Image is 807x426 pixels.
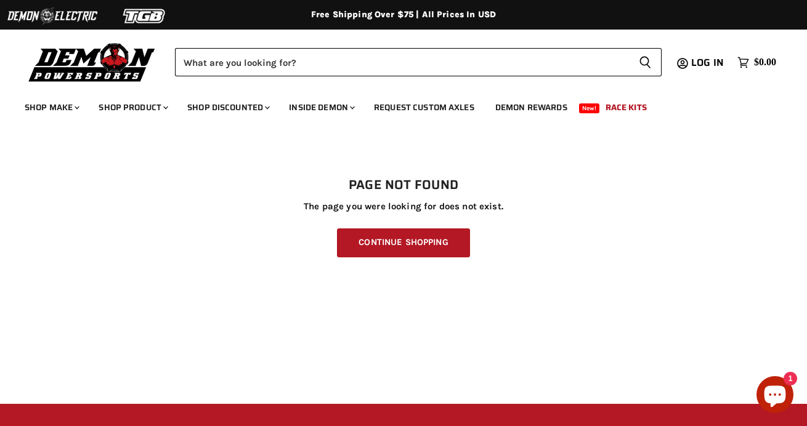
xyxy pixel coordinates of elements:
[6,4,99,28] img: Demon Electric Logo 2
[280,95,362,120] a: Inside Demon
[89,95,176,120] a: Shop Product
[99,4,191,28] img: TGB Logo 2
[15,90,773,120] ul: Main menu
[337,228,469,257] a: Continue Shopping
[175,48,662,76] form: Product
[25,178,782,193] h1: Page not found
[686,57,731,68] a: Log in
[629,48,662,76] button: Search
[754,57,776,68] span: $0.00
[25,201,782,212] p: The page you were looking for does not exist.
[178,95,277,120] a: Shop Discounted
[753,376,797,416] inbox-online-store-chat: Shopify online store chat
[579,103,600,113] span: New!
[486,95,577,120] a: Demon Rewards
[25,40,160,84] img: Demon Powersports
[175,48,629,76] input: Search
[15,95,87,120] a: Shop Make
[365,95,484,120] a: Request Custom Axles
[596,95,656,120] a: Race Kits
[731,54,782,71] a: $0.00
[691,55,724,70] span: Log in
